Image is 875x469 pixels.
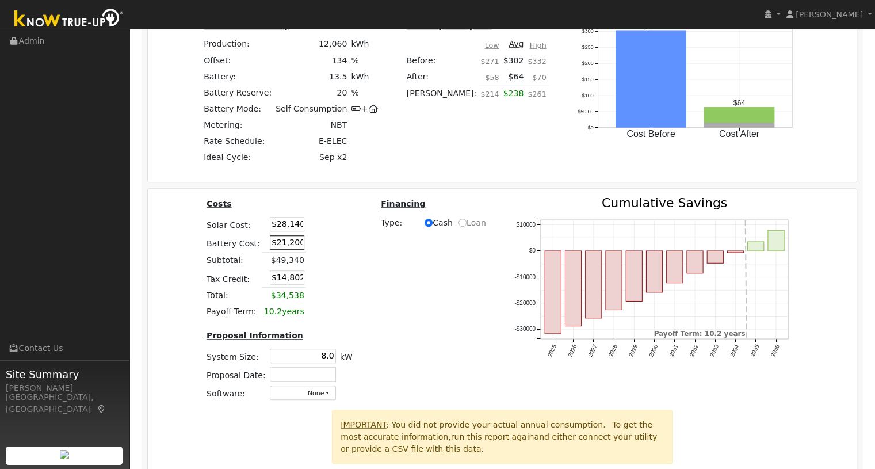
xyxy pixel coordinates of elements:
[529,247,536,254] text: $0
[479,52,501,68] td: $271
[567,343,578,357] text: 2026
[704,107,775,123] rect: onclick=""
[202,36,274,52] td: Production:
[9,6,129,32] img: Know True-Up
[515,274,536,280] text: -$10000
[796,10,863,19] span: [PERSON_NAME]
[264,307,282,316] span: 10.2
[770,343,781,357] text: 2036
[509,39,524,48] u: Avg
[602,196,727,210] text: Cumulative Savings
[545,251,561,334] rect: onclick=""
[616,30,686,127] rect: onclick=""
[728,251,744,253] rect: onclick=""
[643,23,659,31] text: $302
[582,93,594,98] text: $100
[626,251,642,301] rect: onclick=""
[349,52,380,68] td: %
[262,304,306,320] td: years
[404,68,479,85] td: After:
[768,230,784,251] rect: onclick=""
[202,134,274,150] td: Rate Schedule:
[274,85,349,101] td: 20
[526,85,548,108] td: $261
[274,52,349,68] td: 134
[451,432,534,441] span: run this report again
[526,68,548,85] td: $70
[205,383,268,402] td: Software:
[458,219,467,227] input: Loan
[349,36,380,52] td: kWh
[647,251,663,292] rect: onclick=""
[202,101,274,117] td: Battery Mode:
[207,199,232,208] u: Costs
[6,382,123,394] div: [PERSON_NAME]
[748,242,764,251] rect: onclick=""
[458,217,486,229] label: Loan
[479,68,501,85] td: $58
[582,28,594,34] text: $300
[501,85,526,108] td: $238
[582,44,594,50] text: $250
[207,331,303,340] u: Proposal Information
[628,343,639,357] text: 2029
[205,215,262,233] td: Solar Cost:
[707,251,723,263] rect: onclick=""
[338,346,354,365] td: kW
[205,269,262,288] td: Tax Credit:
[202,85,274,101] td: Battery Reserve:
[530,41,547,49] u: High
[205,233,262,252] td: Battery Cost:
[349,68,380,85] td: kWh
[6,367,123,382] span: Site Summary
[349,101,380,117] td: +
[205,287,262,304] td: Total:
[668,343,680,357] text: 2031
[606,251,622,310] rect: onclick=""
[582,60,594,66] text: $200
[404,52,479,68] td: Before:
[517,222,536,228] text: $10000
[627,129,676,139] text: Cost Before
[648,343,659,357] text: 2030
[578,109,594,115] text: $50.00
[729,343,740,357] text: 2034
[341,420,386,429] u: IMPORTANT
[587,343,599,357] text: 2027
[485,41,499,49] u: Low
[719,129,760,139] text: Cost After
[501,68,526,85] td: $64
[586,251,602,318] rect: onclick=""
[425,219,433,227] input: Cash
[262,252,306,269] td: $49,340
[274,101,349,117] td: Self Consumption
[479,85,501,108] td: $214
[515,300,536,306] text: -$20000
[750,343,761,357] text: 2035
[704,123,775,127] rect: onclick=""
[202,52,274,68] td: Offset:
[270,386,336,400] button: None
[381,217,420,229] span: Type:
[205,304,262,320] td: Payoff Term:
[202,117,274,134] td: Metering:
[205,252,262,269] td: Subtotal:
[404,85,479,108] td: [PERSON_NAME]:
[733,99,746,107] text: $64
[515,326,536,333] text: -$30000
[425,217,453,229] label: Cash
[274,36,349,52] td: 12,060
[262,287,306,304] td: $34,538
[204,21,289,30] u: Scenario Summary
[332,410,673,463] div: : You did not provide your actual annual consumption. To get the most accurate information, and e...
[607,343,619,357] text: 2028
[709,343,720,357] text: 2033
[6,391,123,415] div: [GEOGRAPHIC_DATA], [GEOGRAPHIC_DATA]
[319,152,347,162] span: Sep x2
[97,405,107,414] a: Map
[501,52,526,68] td: $302
[349,85,380,101] td: %
[687,251,703,273] rect: onclick=""
[274,68,349,85] td: 13.5
[582,77,594,82] text: $150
